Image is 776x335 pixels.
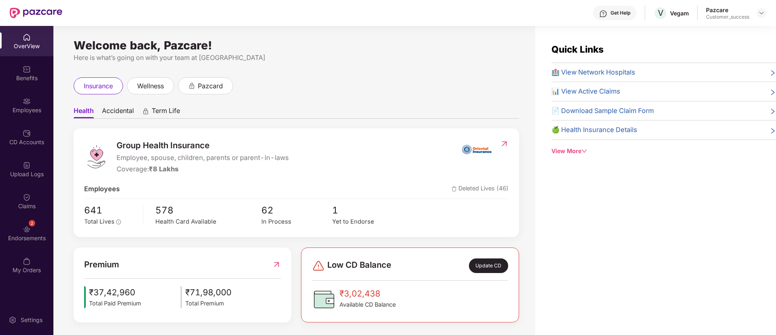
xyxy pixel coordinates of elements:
div: animation [188,82,195,89]
span: right [770,88,776,97]
div: Get Help [611,10,630,16]
span: ₹3,02,438 [339,287,396,300]
span: wellness [137,81,164,91]
span: down [581,148,587,154]
span: V [658,8,664,18]
span: Accidental [102,107,134,118]
div: Settings [18,316,45,324]
img: svg+xml;base64,PHN2ZyBpZD0iSG9tZSIgeG1sbnM9Imh0dHA6Ly93d3cudzMub3JnLzIwMDAvc3ZnIiB3aWR0aD0iMjAiIG... [23,33,31,41]
div: Customer_success [706,14,749,20]
span: Available CD Balance [339,300,396,309]
span: Total Lives [84,218,114,225]
span: 1 [332,203,403,218]
div: 2 [29,220,35,226]
div: Coverage: [117,164,289,175]
div: Update CD [469,258,508,273]
span: insurance [84,81,113,91]
span: ₹37,42,960 [89,286,141,299]
div: View More [551,147,776,156]
span: right [770,126,776,135]
span: Employees [84,184,120,194]
span: Deleted Lives (46) [452,184,509,194]
span: Health [74,107,94,118]
div: In Process [261,217,332,226]
img: svg+xml;base64,PHN2ZyBpZD0iU2V0dGluZy0yMHgyMCIgeG1sbnM9Imh0dHA6Ly93d3cudzMub3JnLzIwMDAvc3ZnIiB3aW... [8,316,17,324]
img: svg+xml;base64,PHN2ZyBpZD0iQ0RfQWNjb3VudHMiIGRhdGEtbmFtZT0iQ0QgQWNjb3VudHMiIHhtbG5zPSJodHRwOi8vd3... [23,129,31,137]
span: 62 [261,203,332,218]
img: svg+xml;base64,PHN2ZyBpZD0iRW5kb3JzZW1lbnRzIiB4bWxucz0iaHR0cDovL3d3dy53My5vcmcvMjAwMC9zdmciIHdpZH... [23,225,31,233]
img: deleteIcon [452,186,457,192]
div: animation [142,107,149,115]
span: info-circle [116,220,121,224]
span: Group Health Insurance [117,139,289,152]
span: 📊 View Active Claims [551,86,620,97]
span: Total Paid Premium [89,299,141,308]
img: svg+xml;base64,PHN2ZyBpZD0iQ2xhaW0iIHhtbG5zPSJodHRwOi8vd3d3LnczLm9yZy8yMDAwL3N2ZyIgd2lkdGg9IjIwIi... [23,193,31,201]
span: 641 [84,203,137,218]
img: svg+xml;base64,PHN2ZyBpZD0iVXBsb2FkX0xvZ3MiIGRhdGEtbmFtZT0iVXBsb2FkIExvZ3MiIHhtbG5zPSJodHRwOi8vd3... [23,161,31,169]
div: Yet to Endorse [332,217,403,226]
img: CDBalanceIcon [312,287,336,312]
span: 🏥 View Network Hospitals [551,67,635,78]
div: Here is what’s going on with your team at [GEOGRAPHIC_DATA] [74,53,519,63]
span: pazcard [198,81,223,91]
span: Total Premium [185,299,231,308]
span: 🍏 Health Insurance Details [551,125,637,135]
img: svg+xml;base64,PHN2ZyBpZD0iRW1wbG95ZWVzIiB4bWxucz0iaHR0cDovL3d3dy53My5vcmcvMjAwMC9zdmciIHdpZHRoPS... [23,97,31,105]
span: ₹8 Lakhs [149,165,178,173]
span: 578 [155,203,261,218]
span: ₹71,98,000 [185,286,231,299]
img: New Pazcare Logo [10,8,62,18]
img: logo [84,145,108,169]
div: Pazcare [706,6,749,14]
span: Employee, spouse, children, parents or parent-in-laws [117,153,289,163]
img: svg+xml;base64,PHN2ZyBpZD0iSGVscC0zMngzMiIgeG1sbnM9Imh0dHA6Ly93d3cudzMub3JnLzIwMDAvc3ZnIiB3aWR0aD... [599,10,607,18]
span: right [770,107,776,116]
span: Low CD Balance [327,258,391,273]
img: icon [84,286,86,308]
span: Term Life [152,107,180,118]
span: 📄 Download Sample Claim Form [551,106,654,116]
img: svg+xml;base64,PHN2ZyBpZD0iTXlfT3JkZXJzIiBkYXRhLW5hbWU9Ik15IE9yZGVycyIgeG1sbnM9Imh0dHA6Ly93d3cudz... [23,257,31,265]
img: RedirectIcon [500,140,509,148]
div: Vegam [670,9,689,17]
span: right [770,69,776,78]
img: svg+xml;base64,PHN2ZyBpZD0iRGFuZ2VyLTMyeDMyIiB4bWxucz0iaHR0cDovL3d3dy53My5vcmcvMjAwMC9zdmciIHdpZH... [312,259,325,272]
div: Health Card Available [155,217,261,226]
img: svg+xml;base64,PHN2ZyBpZD0iRHJvcGRvd24tMzJ4MzIiIHhtbG5zPSJodHRwOi8vd3d3LnczLm9yZy8yMDAwL3N2ZyIgd2... [758,10,765,16]
img: icon [180,286,182,308]
img: svg+xml;base64,PHN2ZyBpZD0iQmVuZWZpdHMiIHhtbG5zPSJodHRwOi8vd3d3LnczLm9yZy8yMDAwL3N2ZyIgd2lkdGg9Ij... [23,65,31,73]
span: Quick Links [551,44,604,55]
img: RedirectIcon [272,258,281,271]
span: Premium [84,258,119,271]
div: Welcome back, Pazcare! [74,42,519,49]
img: insurerIcon [462,139,492,159]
